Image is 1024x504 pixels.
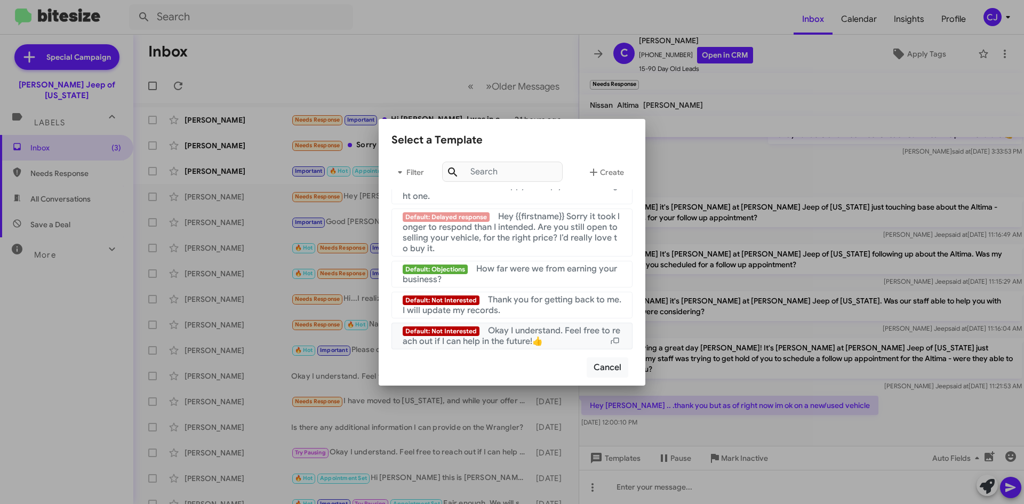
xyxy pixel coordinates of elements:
[442,162,563,182] input: Search
[403,212,490,222] span: Default: Delayed response
[403,325,620,347] span: Okay I understand. Feel free to reach out if I can help in the future!👍
[587,357,628,378] button: Cancel
[403,326,479,336] span: Default: Not Interested
[403,295,479,305] span: Default: Not Interested
[579,159,633,185] button: Create
[587,163,624,182] span: Create
[403,211,620,254] span: Hey {{firstname}} Sorry it took longer to respond than I intended. Are you still open to selling ...
[391,163,426,182] span: Filter
[391,132,633,149] div: Select a Template
[403,294,621,316] span: Thank you for getting back to me. I will update my records.
[391,159,426,185] button: Filter
[403,265,468,274] span: Default: Objections
[403,263,617,285] span: How far were we from earning your business?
